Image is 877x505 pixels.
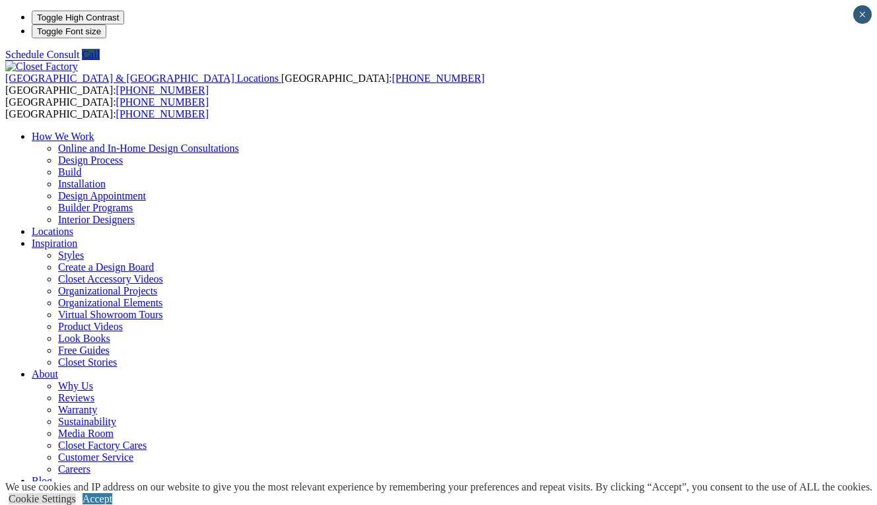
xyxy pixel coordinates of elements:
span: Toggle Font size [37,26,101,36]
a: Installation [58,178,106,189]
span: [GEOGRAPHIC_DATA] & [GEOGRAPHIC_DATA] Locations [5,73,279,84]
span: [GEOGRAPHIC_DATA]: [GEOGRAPHIC_DATA]: [5,73,485,96]
a: Customer Service [58,452,133,463]
a: Product Videos [58,321,123,332]
button: Toggle Font size [32,24,106,38]
a: Styles [58,250,84,261]
a: Why Us [58,380,93,391]
a: Inspiration [32,238,77,249]
span: [GEOGRAPHIC_DATA]: [GEOGRAPHIC_DATA]: [5,96,209,119]
a: Builder Programs [58,202,133,213]
a: Organizational Projects [58,285,157,296]
a: [GEOGRAPHIC_DATA] & [GEOGRAPHIC_DATA] Locations [5,73,281,84]
a: Blog [32,475,52,487]
a: Cookie Settings [9,493,76,504]
a: Build [58,166,82,178]
a: Locations [32,226,73,237]
a: Sustainability [58,416,116,427]
a: Accept [83,493,112,504]
a: Interior Designers [58,214,135,225]
div: We use cookies and IP address on our website to give you the most relevant experience by remember... [5,481,872,493]
a: Virtual Showroom Tours [58,309,163,320]
a: Closet Accessory Videos [58,273,163,285]
a: Design Process [58,154,123,166]
a: Look Books [58,333,110,344]
a: Create a Design Board [58,261,154,273]
a: Schedule Consult [5,49,79,60]
span: Toggle High Contrast [37,13,119,22]
a: Careers [58,463,90,475]
a: About [32,368,58,380]
a: Closet Stories [58,356,117,368]
a: [PHONE_NUMBER] [116,96,209,108]
a: Call [82,49,100,60]
a: [PHONE_NUMBER] [116,108,209,119]
a: Closet Factory Cares [58,440,147,451]
a: [PHONE_NUMBER] [116,84,209,96]
a: Reviews [58,392,94,403]
a: Media Room [58,428,114,439]
a: How We Work [32,131,94,142]
a: [PHONE_NUMBER] [392,73,484,84]
a: Organizational Elements [58,297,162,308]
a: Warranty [58,404,97,415]
img: Closet Factory [5,61,78,73]
a: Online and In-Home Design Consultations [58,143,239,154]
button: Toggle High Contrast [32,11,124,24]
a: Design Appointment [58,190,146,201]
a: Free Guides [58,345,110,356]
button: Close [853,5,872,24]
